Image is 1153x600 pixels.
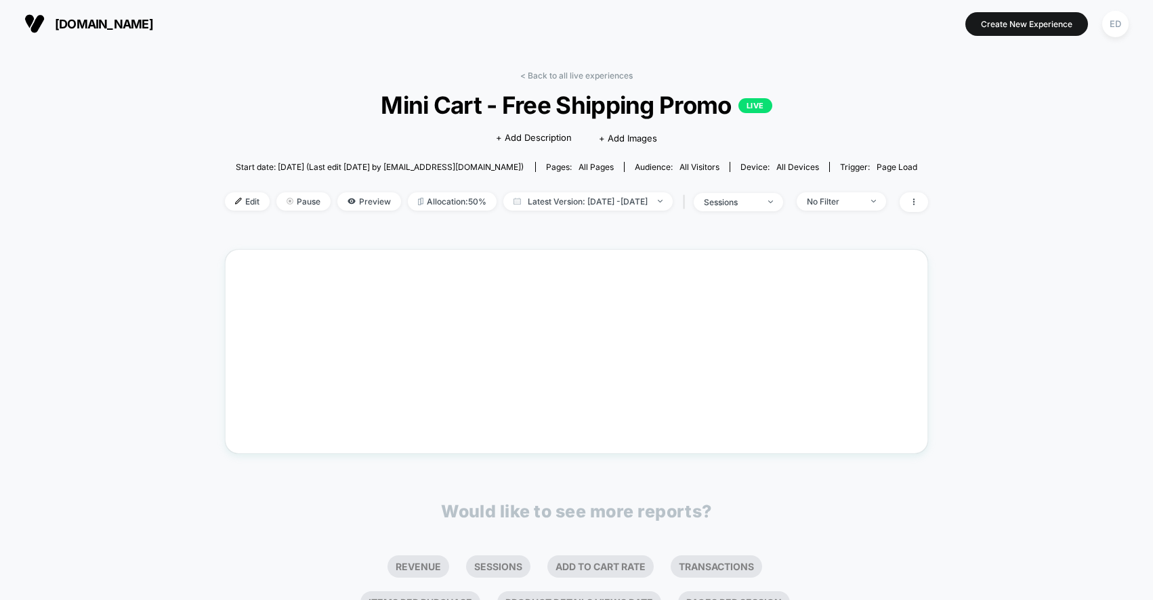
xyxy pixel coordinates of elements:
li: Revenue [387,555,449,578]
div: Trigger: [840,162,917,172]
button: ED [1098,10,1133,38]
span: Start date: [DATE] (Last edit [DATE] by [EMAIL_ADDRESS][DOMAIN_NAME]) [236,162,524,172]
span: Device: [730,162,829,172]
span: Mini Cart - Free Shipping Promo [260,91,893,119]
span: Preview [337,192,401,211]
li: Sessions [466,555,530,578]
span: all pages [579,162,614,172]
div: No Filter [807,196,861,207]
span: Edit [225,192,270,211]
img: rebalance [418,198,423,205]
p: LIVE [738,98,772,113]
button: [DOMAIN_NAME] [20,13,157,35]
span: Allocation: 50% [408,192,497,211]
span: Page Load [877,162,917,172]
span: + Add Images [599,133,657,144]
div: Audience: [635,162,719,172]
img: end [768,200,773,203]
span: + Add Description [496,131,572,145]
button: Create New Experience [965,12,1088,36]
img: end [287,198,293,205]
img: edit [235,198,242,205]
span: All Visitors [679,162,719,172]
div: sessions [704,197,758,207]
p: Would like to see more reports? [441,501,712,521]
div: ED [1102,11,1129,37]
span: Latest Version: [DATE] - [DATE] [503,192,673,211]
span: all devices [776,162,819,172]
img: end [871,200,876,202]
span: | [679,192,694,212]
li: Add To Cart Rate [547,555,654,578]
img: calendar [513,198,521,205]
span: Pause [276,192,331,211]
li: Transactions [671,555,762,578]
img: end [658,200,663,202]
a: < Back to all live experiences [520,70,633,81]
img: Visually logo [24,14,45,34]
div: Pages: [546,162,614,172]
span: [DOMAIN_NAME] [55,17,153,31]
